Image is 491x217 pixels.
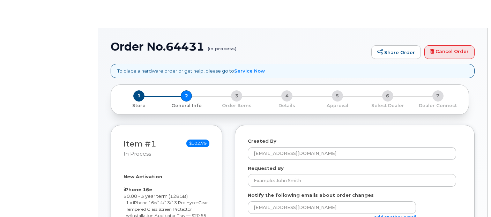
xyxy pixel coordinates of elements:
[117,102,161,109] a: 1 Store
[117,68,265,74] p: To place a hardware order or get help, please go to
[248,201,416,214] input: Example: john@appleseed.com
[248,192,374,199] label: Notify the following emails about order changes
[248,174,456,187] input: Example: John Smith
[124,187,152,192] strong: iPhone 16e
[119,103,158,109] p: Store
[111,40,368,53] h1: Order No.64431
[133,90,144,102] span: 1
[248,138,276,144] label: Created By
[186,140,209,147] span: $102.79
[424,45,475,59] a: Cancel Order
[124,174,162,179] strong: New Activation
[371,45,421,59] a: Share Order
[124,151,151,157] small: in process
[208,40,237,51] small: (in process)
[234,68,265,74] a: Service Now
[124,140,156,157] h3: Item #1
[248,165,284,172] label: Requested By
